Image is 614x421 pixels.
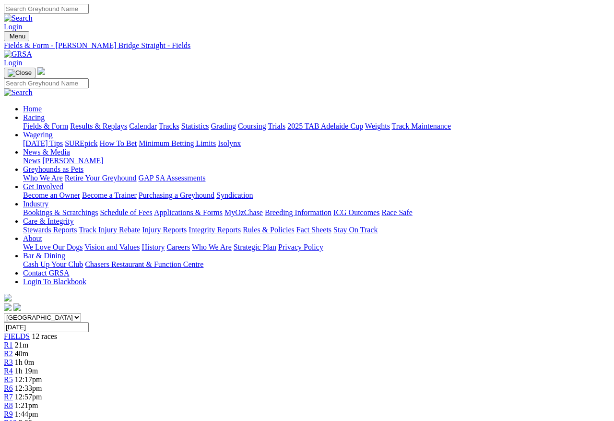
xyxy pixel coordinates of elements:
[100,208,152,217] a: Schedule of Fees
[15,358,34,366] span: 1h 0m
[333,226,378,234] a: Stay On Track
[189,226,241,234] a: Integrity Reports
[287,122,363,130] a: 2025 TAB Adelaide Cup
[181,122,209,130] a: Statistics
[4,384,13,392] span: R6
[23,260,83,268] a: Cash Up Your Club
[278,243,323,251] a: Privacy Policy
[23,174,63,182] a: Who We Are
[224,208,263,217] a: MyOzChase
[13,303,21,311] img: twitter.svg
[23,105,42,113] a: Home
[243,226,295,234] a: Rules & Policies
[15,410,38,418] span: 1:44pm
[23,131,53,139] a: Wagering
[4,341,13,349] a: R1
[82,191,137,199] a: Become a Trainer
[142,226,187,234] a: Injury Reports
[265,208,331,217] a: Breeding Information
[23,200,48,208] a: Industry
[4,68,35,78] button: Toggle navigation
[23,156,40,165] a: News
[42,156,103,165] a: [PERSON_NAME]
[23,208,98,217] a: Bookings & Scratchings
[23,226,77,234] a: Stewards Reports
[268,122,285,130] a: Trials
[238,122,266,130] a: Coursing
[381,208,412,217] a: Race Safe
[23,156,610,165] div: News & Media
[23,122,610,131] div: Racing
[23,139,610,148] div: Wagering
[4,303,12,311] img: facebook.svg
[32,332,57,340] span: 12 races
[142,243,165,251] a: History
[211,122,236,130] a: Grading
[4,88,33,97] img: Search
[65,174,137,182] a: Retire Your Greyhound
[15,375,42,384] span: 12:17pm
[23,174,610,182] div: Greyhounds as Pets
[218,139,241,147] a: Isolynx
[4,59,22,67] a: Login
[166,243,190,251] a: Careers
[365,122,390,130] a: Weights
[4,349,13,358] a: R2
[15,341,28,349] span: 21m
[4,50,32,59] img: GRSA
[23,260,610,269] div: Bar & Dining
[84,243,140,251] a: Vision and Values
[23,113,45,121] a: Racing
[333,208,379,217] a: ICG Outcomes
[23,139,63,147] a: [DATE] Tips
[129,122,157,130] a: Calendar
[15,384,42,392] span: 12:33pm
[15,349,28,358] span: 40m
[23,191,610,200] div: Get Involved
[23,226,610,234] div: Care & Integrity
[4,401,13,409] a: R8
[23,165,83,173] a: Greyhounds as Pets
[4,31,29,41] button: Toggle navigation
[159,122,179,130] a: Tracks
[139,191,214,199] a: Purchasing a Greyhound
[37,67,45,75] img: logo-grsa-white.png
[4,41,610,50] a: Fields & Form - [PERSON_NAME] Bridge Straight - Fields
[23,243,610,252] div: About
[4,14,33,23] img: Search
[4,367,13,375] a: R4
[10,33,25,40] span: Menu
[79,226,140,234] a: Track Injury Rebate
[296,226,331,234] a: Fact Sheets
[4,410,13,418] a: R9
[23,217,74,225] a: Care & Integrity
[23,243,83,251] a: We Love Our Dogs
[4,4,89,14] input: Search
[23,252,65,260] a: Bar & Dining
[23,122,68,130] a: Fields & Form
[65,139,97,147] a: SUREpick
[15,393,42,401] span: 12:57pm
[23,191,80,199] a: Become an Owner
[4,23,22,31] a: Login
[4,393,13,401] a: R7
[154,208,223,217] a: Applications & Forms
[23,234,42,242] a: About
[139,139,216,147] a: Minimum Betting Limits
[15,367,38,375] span: 1h 19m
[4,358,13,366] a: R3
[392,122,451,130] a: Track Maintenance
[4,375,13,384] a: R5
[15,401,38,409] span: 1:21pm
[139,174,206,182] a: GAP SA Assessments
[23,208,610,217] div: Industry
[4,322,89,332] input: Select date
[23,182,63,191] a: Get Involved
